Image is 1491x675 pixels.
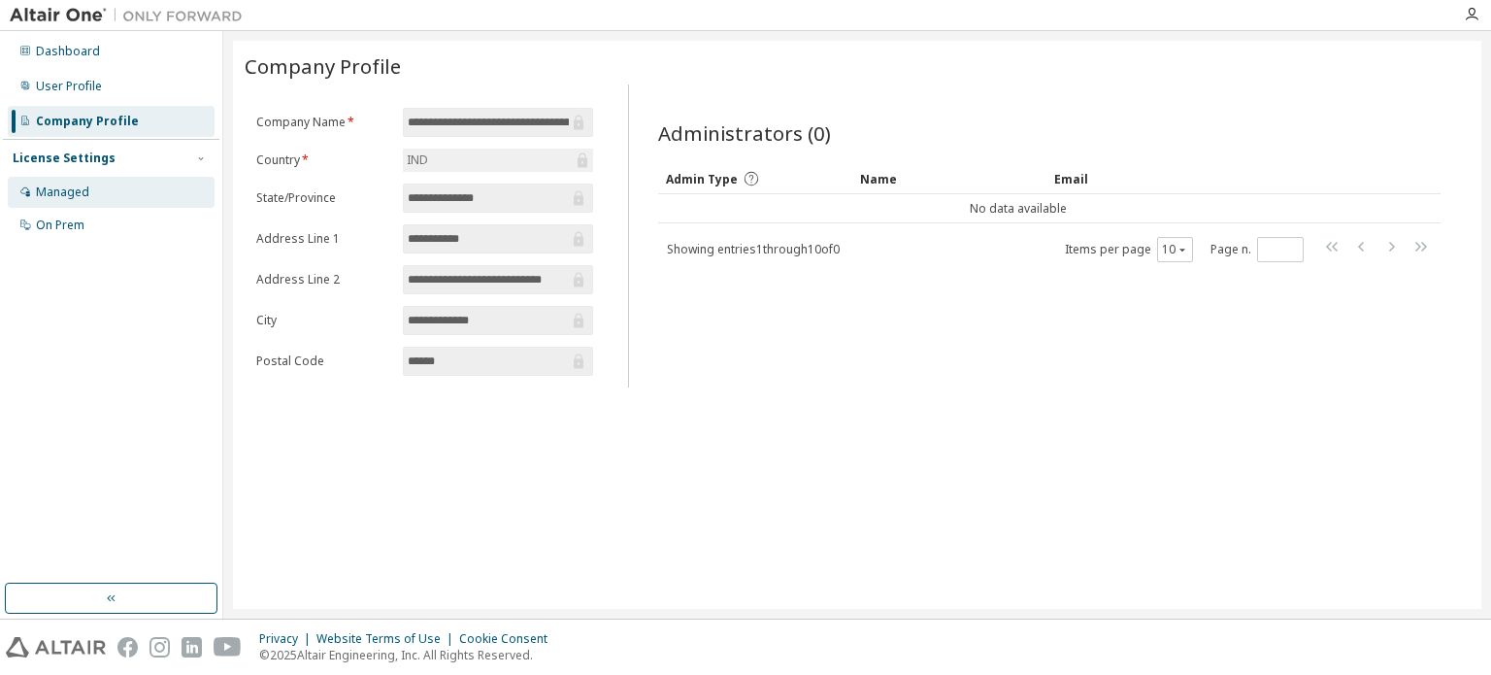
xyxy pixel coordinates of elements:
[1162,242,1188,257] button: 10
[256,115,391,130] label: Company Name
[36,114,139,129] div: Company Profile
[256,152,391,168] label: Country
[256,354,391,369] label: Postal Code
[256,272,391,287] label: Address Line 2
[245,52,401,80] span: Company Profile
[259,631,316,647] div: Privacy
[117,637,138,658] img: facebook.svg
[666,171,738,187] span: Admin Type
[256,190,391,206] label: State/Province
[667,241,840,257] span: Showing entries 1 through 10 of 0
[36,79,102,94] div: User Profile
[459,631,559,647] div: Cookie Consent
[36,185,89,200] div: Managed
[6,637,106,658] img: altair_logo.svg
[658,119,831,147] span: Administrators (0)
[403,149,593,172] div: IND
[1054,163,1233,194] div: Email
[10,6,252,25] img: Altair One
[36,218,84,233] div: On Prem
[1210,237,1304,262] span: Page n.
[182,637,202,658] img: linkedin.svg
[13,151,116,166] div: License Settings
[658,194,1378,223] td: No data available
[259,647,559,663] p: © 2025 Altair Engineering, Inc. All Rights Reserved.
[860,163,1039,194] div: Name
[316,631,459,647] div: Website Terms of Use
[1065,237,1193,262] span: Items per page
[36,44,100,59] div: Dashboard
[404,150,431,171] div: IND
[256,231,391,247] label: Address Line 1
[256,313,391,328] label: City
[149,637,170,658] img: instagram.svg
[214,637,242,658] img: youtube.svg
